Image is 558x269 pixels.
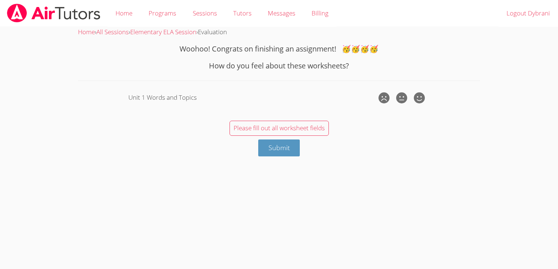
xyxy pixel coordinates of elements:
a: All Sessions [96,28,129,36]
span: Woohoo! Congrats on finishing an assignment! [180,44,336,54]
div: › › › [78,27,480,38]
div: Unit 1 Words and Topics [128,92,377,103]
span: Please fill out all worksheet fields [234,124,325,132]
button: Submit [258,139,300,157]
span: congratulations [342,44,378,54]
span: Messages [268,9,295,17]
a: Home [78,28,95,36]
img: airtutors_banner-c4298cdbf04f3fff15de1276eac7730deb9818008684d7c2e4769d2f7ddbe033.png [6,4,101,22]
span: Submit [269,143,290,152]
span: Evaluation [198,28,227,36]
a: Elementary ELA Session [130,28,196,36]
h3: How do you feel about these worksheets? [78,60,480,71]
